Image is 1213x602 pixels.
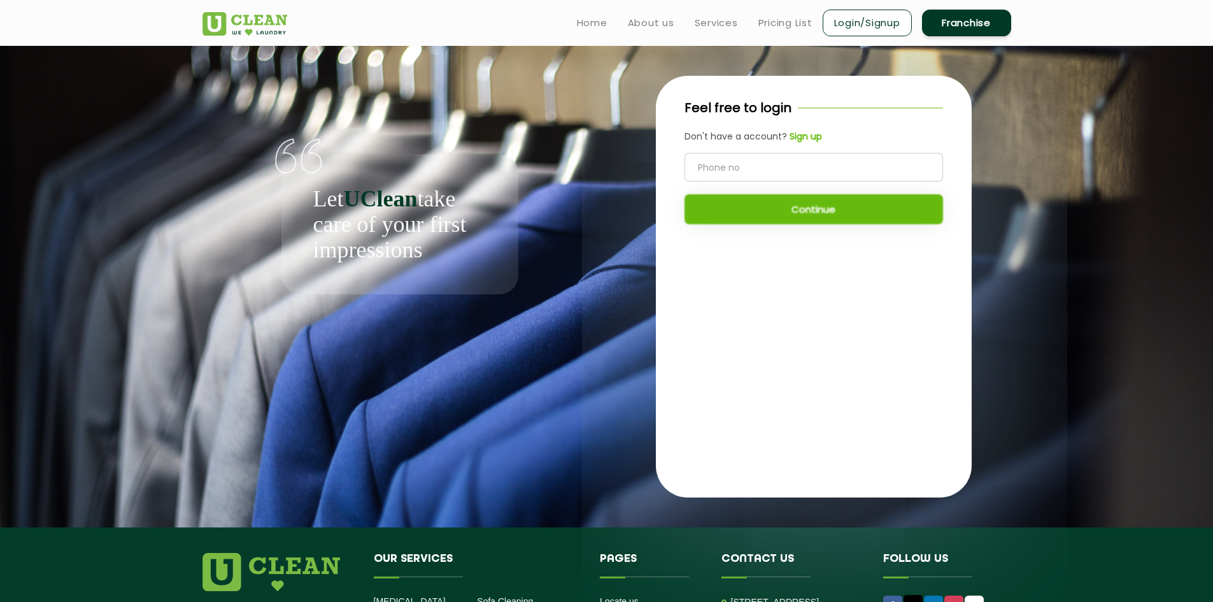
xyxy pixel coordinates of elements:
a: Pricing List [758,15,812,31]
h4: Pages [600,553,702,577]
p: Let take care of your first impressions [313,186,486,262]
a: Franchise [922,10,1011,36]
h4: Contact us [721,553,864,577]
img: quote-img [275,138,323,174]
span: Don't have a account? [685,130,787,143]
p: Feel free to login [685,98,791,117]
a: Login/Signup [823,10,912,36]
a: Services [695,15,738,31]
img: logo.png [202,553,340,591]
h4: Follow us [883,553,995,577]
a: Sign up [787,130,822,143]
b: UClean [343,186,417,211]
input: Phone no [685,153,943,182]
img: UClean Laundry and Dry Cleaning [202,12,287,36]
b: Sign up [790,130,822,143]
h4: Our Services [374,553,581,577]
a: About us [628,15,674,31]
a: Home [577,15,607,31]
